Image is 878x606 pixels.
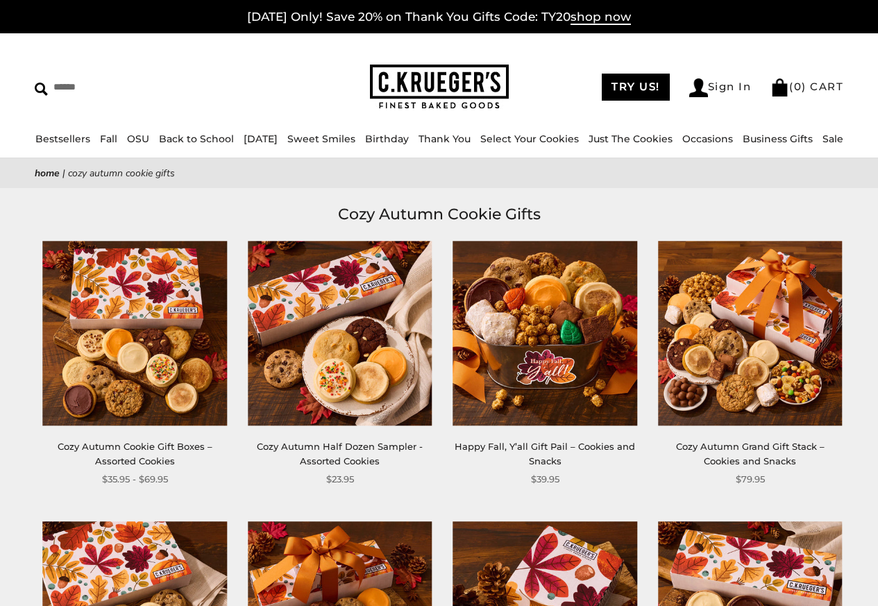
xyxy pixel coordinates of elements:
[68,167,175,180] span: Cozy Autumn Cookie Gifts
[689,78,752,97] a: Sign In
[589,133,673,145] a: Just The Cookies
[35,133,90,145] a: Bestsellers
[770,78,789,96] img: Bag
[822,133,843,145] a: Sale
[287,133,355,145] a: Sweet Smiles
[247,10,631,25] a: [DATE] Only! Save 20% on Thank You Gifts Code: TY20shop now
[455,441,635,466] a: Happy Fall, Y’all Gift Pail – Cookies and Snacks
[56,202,822,227] h1: Cozy Autumn Cookie Gifts
[35,167,60,180] a: Home
[100,133,117,145] a: Fall
[794,80,802,93] span: 0
[571,10,631,25] span: shop now
[159,133,234,145] a: Back to School
[658,241,842,425] img: Cozy Autumn Grand Gift Stack – Cookies and Snacks
[736,472,765,487] span: $79.95
[248,241,432,425] img: Cozy Autumn Half Dozen Sampler - Assorted Cookies
[43,241,227,425] img: Cozy Autumn Cookie Gift Boxes – Assorted Cookies
[58,441,212,466] a: Cozy Autumn Cookie Gift Boxes – Assorted Cookies
[682,133,733,145] a: Occasions
[326,472,354,487] span: $23.95
[743,133,813,145] a: Business Gifts
[689,78,708,97] img: Account
[35,76,220,98] input: Search
[531,472,559,487] span: $39.95
[244,133,278,145] a: [DATE]
[370,65,509,110] img: C.KRUEGER'S
[453,241,637,425] img: Happy Fall, Y’all Gift Pail – Cookies and Snacks
[480,133,579,145] a: Select Your Cookies
[102,472,168,487] span: $35.95 - $69.95
[35,165,843,181] nav: breadcrumbs
[35,83,48,96] img: Search
[676,441,825,466] a: Cozy Autumn Grand Gift Stack – Cookies and Snacks
[62,167,65,180] span: |
[419,133,471,145] a: Thank You
[257,441,423,466] a: Cozy Autumn Half Dozen Sampler - Assorted Cookies
[127,133,149,145] a: OSU
[770,80,843,93] a: (0) CART
[602,74,670,101] a: TRY US!
[365,133,409,145] a: Birthday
